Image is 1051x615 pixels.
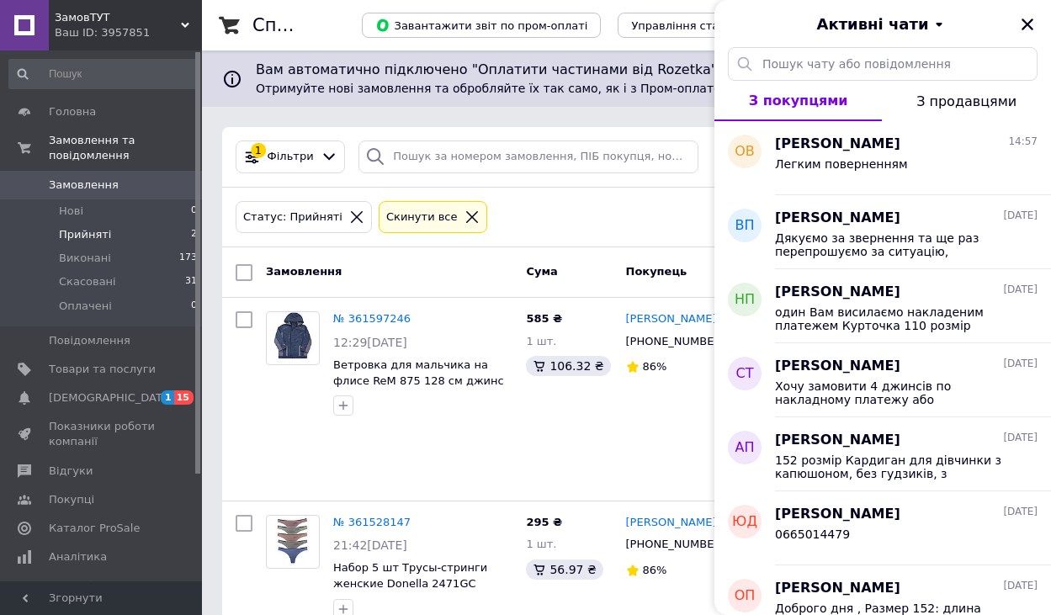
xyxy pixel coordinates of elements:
[179,251,197,266] span: 173
[631,19,760,32] span: Управління статусами
[1017,14,1038,34] button: Закрити
[735,216,754,236] span: ВП
[749,93,848,109] span: З покупцями
[191,299,197,314] span: 0
[59,274,116,289] span: Скасовані
[526,265,557,278] span: Cума
[358,140,698,173] input: Пошук за номером замовлення, ПІБ покупця, номером телефону, Email, номером накладної
[775,135,900,154] span: [PERSON_NAME]
[185,274,197,289] span: 31
[775,357,900,376] span: [PERSON_NAME]
[49,104,96,119] span: Головна
[49,333,130,348] span: Повідомлення
[49,362,156,377] span: Товари та послуги
[8,59,199,89] input: Пошук
[59,204,83,219] span: Нові
[526,356,610,376] div: 106.32 ₴
[643,360,667,373] span: 86%
[714,121,1051,195] button: ОВ[PERSON_NAME]14:57Легким поверненням
[49,178,119,193] span: Замовлення
[49,521,140,536] span: Каталог ProSale
[49,549,107,565] span: Аналітика
[1003,283,1038,297] span: [DATE]
[375,18,587,33] span: Завантажити звіт по пром-оплаті
[882,81,1051,121] button: З продавцями
[333,561,487,605] a: Набор 5 шт Трусы-стринги женские Donella 2471GC размер M разноцветный
[623,331,730,353] div: [PHONE_NUMBER]
[240,209,346,226] div: Статус: Прийняті
[714,195,1051,269] button: ВП[PERSON_NAME][DATE]Дякуємо за звернення та ще раз перепрошуємо за ситуацію, наступного разу буд...
[762,13,1004,35] button: Активні чати
[1003,579,1038,593] span: [DATE]
[775,157,908,171] span: Легким поверненням
[252,15,423,35] h1: Список замовлень
[49,464,93,479] span: Відгуки
[174,390,194,405] span: 15
[55,10,181,25] span: ЗамовТУТ
[735,586,756,606] span: ОП
[333,358,504,387] a: Ветровка для мальчика на флисе ReM 875 128 см джинс
[775,453,1014,480] span: 152 розмір Кардиган для дівчинки з капюшоном, без гудзиків, з кишенями Довжина 84см, довжина рука...
[273,312,311,364] img: Фото товару
[735,142,755,162] span: ОВ
[49,578,156,608] span: Управління сайтом
[266,515,320,569] a: Фото товару
[775,431,900,450] span: [PERSON_NAME]
[266,311,320,365] a: Фото товару
[732,512,757,532] span: ЮД
[333,336,407,349] span: 12:29[DATE]
[362,13,601,38] button: Завантажити звіт по пром-оплаті
[59,299,112,314] span: Оплачені
[714,417,1051,491] button: АП[PERSON_NAME][DATE]152 розмір Кардиган для дівчинки з капюшоном, без гудзиків, з кишенями Довжи...
[251,143,266,158] div: 1
[59,227,111,242] span: Прийняті
[735,438,755,458] span: АП
[714,491,1051,565] button: ЮД[PERSON_NAME][DATE]0665014479
[526,516,562,528] span: 295 ₴
[526,335,556,347] span: 1 шт.
[256,61,997,80] span: Вам автоматично підключено "Оплатити частинами від Rozetka" на 2 платежі.
[526,312,562,325] span: 585 ₴
[623,533,730,555] div: [PHONE_NUMBER]
[256,82,815,95] span: Отримуйте нові замовлення та обробляйте їх так само, як і з Пром-оплатою.
[55,25,202,40] div: Ваш ID: 3957851
[626,265,687,278] span: Покупець
[275,516,310,568] img: Фото товару
[775,379,1014,406] span: Хочу замовити 4 джинсів по накладному платежу або передоплаті . Мій вайбер 0660049802 Напишіть ,я...
[775,305,1014,332] span: один Вам висилаємо накладеним платежем Курточка 110 розмір
[268,149,314,165] span: Фільтри
[775,579,900,598] span: [PERSON_NAME]
[728,47,1038,81] input: Пошук чату або повідомлення
[775,209,900,228] span: [PERSON_NAME]
[1003,357,1038,371] span: [DATE]
[775,528,850,541] span: 0665014479
[333,312,411,325] a: № 361597246
[266,265,342,278] span: Замовлення
[775,283,900,302] span: [PERSON_NAME]
[1008,135,1038,149] span: 14:57
[916,93,1016,109] span: З продавцями
[383,209,461,226] div: Cкинути все
[816,13,928,35] span: Активні чати
[1003,505,1038,519] span: [DATE]
[526,538,556,550] span: 1 шт.
[333,538,407,552] span: 21:42[DATE]
[736,364,754,384] span: СТ
[49,390,173,406] span: [DEMOGRAPHIC_DATA]
[49,492,94,507] span: Покупці
[775,231,1014,258] span: Дякуємо за звернення та ще раз перепрошуємо за ситуацію, наступного разу будемо уважніші
[333,516,411,528] a: № 361528147
[626,515,717,531] a: [PERSON_NAME]
[1003,209,1038,223] span: [DATE]
[643,564,667,576] span: 86%
[714,81,882,121] button: З покупцями
[714,269,1051,343] button: НП[PERSON_NAME][DATE]один Вам висилаємо накладеним платежем Курточка 110 розмір
[526,559,602,580] div: 56.97 ₴
[618,13,773,38] button: Управління статусами
[714,343,1051,417] button: СТ[PERSON_NAME][DATE]Хочу замовити 4 джинсів по накладному платежу або передоплаті . Мій вайбер 0...
[49,419,156,449] span: Показники роботи компанії
[161,390,174,405] span: 1
[49,133,202,163] span: Замовлення та повідомлення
